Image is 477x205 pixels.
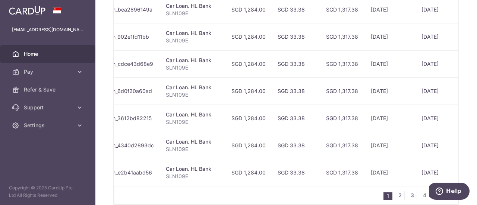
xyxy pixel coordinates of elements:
[420,191,429,200] a: 4
[102,23,160,50] td: txn_902e1fd11bb
[272,50,320,77] td: SGD 33.38
[225,77,272,105] td: SGD 1,284.00
[166,91,219,99] p: SLN109E
[365,132,416,159] td: [DATE]
[102,159,160,186] td: txn_e2b41aabd56
[24,104,73,111] span: Support
[24,122,73,129] span: Settings
[395,191,404,200] a: 2
[24,68,73,76] span: Pay
[365,105,416,132] td: [DATE]
[166,173,219,180] p: SLN109E
[225,50,272,77] td: SGD 1,284.00
[365,50,416,77] td: [DATE]
[320,159,365,186] td: SGD 1,317.38
[166,111,219,118] div: Car Loan. HL Bank
[365,77,416,105] td: [DATE]
[416,50,458,77] td: [DATE]
[225,105,272,132] td: SGD 1,284.00
[272,159,320,186] td: SGD 33.38
[225,132,272,159] td: SGD 1,284.00
[102,105,160,132] td: txn_3612bd82215
[9,6,45,15] img: CardUp
[320,77,365,105] td: SGD 1,317.38
[166,64,219,71] p: SLN109E
[166,57,219,64] div: Car Loan. HL Bank
[225,159,272,186] td: SGD 1,284.00
[166,84,219,91] div: Car Loan. HL Bank
[416,132,458,159] td: [DATE]
[320,105,365,132] td: SGD 1,317.38
[24,50,73,58] span: Home
[166,10,219,17] p: SLN109E
[102,77,160,105] td: txn_6d0f20a60ad
[166,37,219,44] p: SLN109E
[429,183,470,201] iframe: Opens a widget where you can find more information
[166,145,219,153] p: SLN109E
[416,77,458,105] td: [DATE]
[408,191,417,200] a: 3
[365,159,416,186] td: [DATE]
[24,86,73,93] span: Refer & Save
[416,159,458,186] td: [DATE]
[166,138,219,145] div: Car Loan. HL Bank
[320,132,365,159] td: SGD 1,317.38
[102,50,160,77] td: txn_cdce43d68e9
[102,132,160,159] td: txn_4340d2893dc
[416,105,458,132] td: [DATE]
[272,23,320,50] td: SGD 33.38
[365,23,416,50] td: [DATE]
[320,50,365,77] td: SGD 1,317.38
[166,165,219,173] div: Car Loan. HL Bank
[320,23,365,50] td: SGD 1,317.38
[272,77,320,105] td: SGD 33.38
[166,2,219,10] div: Car Loan. HL Bank
[383,192,392,200] li: 1
[12,26,83,33] p: [EMAIL_ADDRESS][DOMAIN_NAME]
[272,132,320,159] td: SGD 33.38
[272,105,320,132] td: SGD 33.38
[383,186,458,204] nav: pager
[416,23,458,50] td: [DATE]
[166,29,219,37] div: Car Loan. HL Bank
[166,118,219,126] p: SLN109E
[225,23,272,50] td: SGD 1,284.00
